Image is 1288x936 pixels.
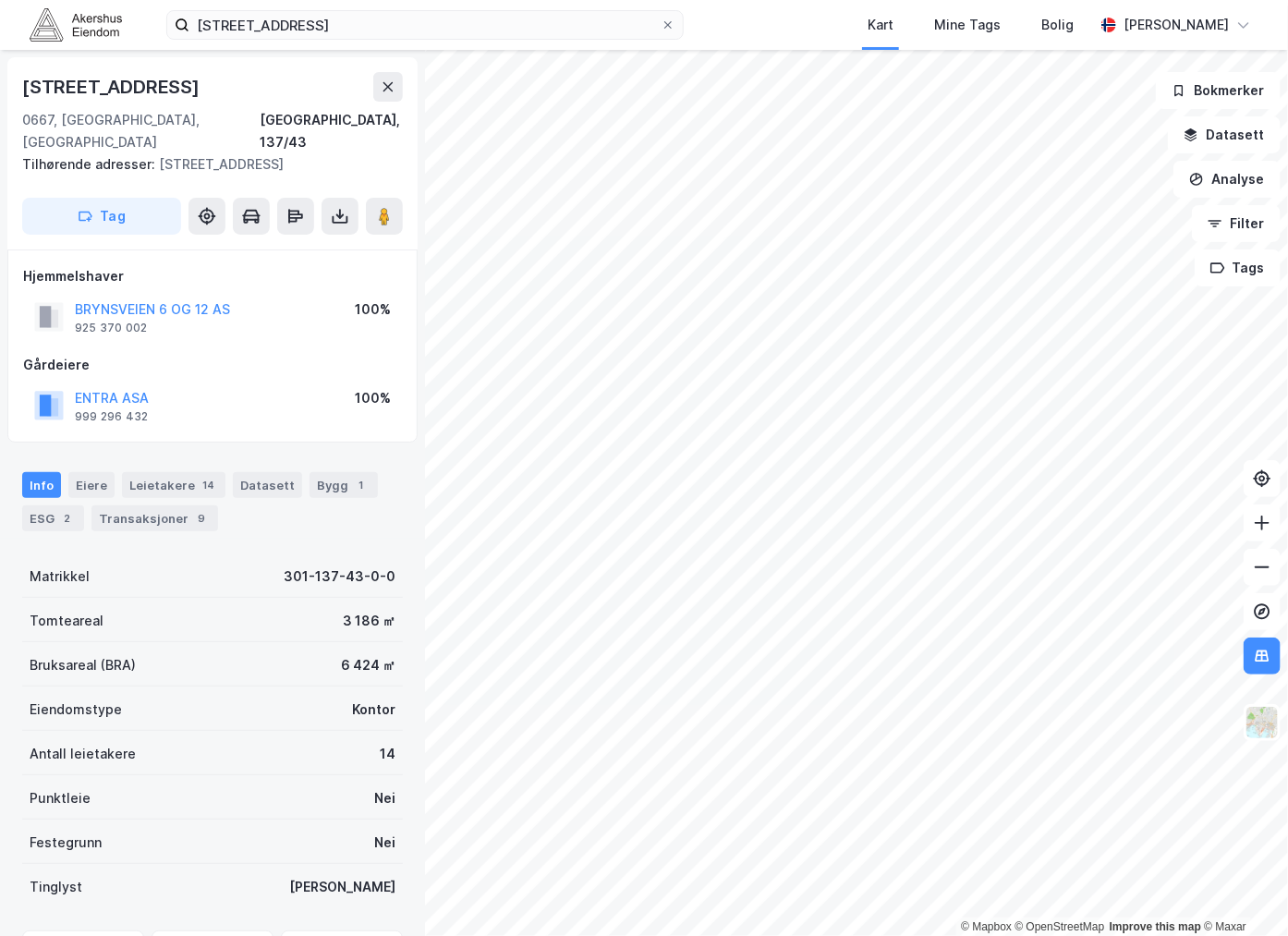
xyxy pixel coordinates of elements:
[868,14,893,36] div: Kart
[68,472,115,498] div: Eiere
[30,699,122,721] div: Eiendomstype
[75,409,148,424] div: 999 296 432
[22,153,388,176] div: [STREET_ADDRESS]
[22,72,203,102] div: [STREET_ADDRESS]
[374,787,395,809] div: Nei
[23,265,402,287] div: Hjemmelshaver
[1245,705,1280,740] img: Z
[30,654,136,676] div: Bruksareal (BRA)
[22,156,159,172] span: Tilhørende adresser:
[75,321,147,335] div: 925 370 002
[22,198,181,235] button: Tag
[58,509,77,528] div: 2
[22,109,260,153] div: 0667, [GEOGRAPHIC_DATA], [GEOGRAPHIC_DATA]
[30,876,82,898] div: Tinglyst
[30,832,102,854] div: Festegrunn
[374,832,395,854] div: Nei
[22,505,84,531] div: ESG
[260,109,403,153] div: [GEOGRAPHIC_DATA], 137/43
[23,354,402,376] div: Gårdeiere
[91,505,218,531] div: Transaksjoner
[1192,205,1281,242] button: Filter
[352,699,395,721] div: Kontor
[22,472,61,498] div: Info
[233,472,302,498] div: Datasett
[1124,14,1229,36] div: [PERSON_NAME]
[30,565,90,588] div: Matrikkel
[1195,249,1281,286] button: Tags
[310,472,378,498] div: Bygg
[1168,116,1281,153] button: Datasett
[1196,847,1288,936] div: Kontrollprogram for chat
[355,387,391,409] div: 100%
[343,610,395,632] div: 3 186 ㎡
[1041,14,1074,36] div: Bolig
[30,610,103,632] div: Tomteareal
[289,876,395,898] div: [PERSON_NAME]
[355,298,391,321] div: 100%
[961,920,1012,933] a: Mapbox
[199,476,218,494] div: 14
[352,476,371,494] div: 1
[1110,920,1201,933] a: Improve this map
[122,472,225,498] div: Leietakere
[934,14,1001,36] div: Mine Tags
[1173,161,1281,198] button: Analyse
[30,787,91,809] div: Punktleie
[192,509,211,528] div: 9
[1015,920,1105,933] a: OpenStreetMap
[30,8,122,41] img: akershus-eiendom-logo.9091f326c980b4bce74ccdd9f866810c.svg
[1196,847,1288,936] iframe: Chat Widget
[189,11,661,39] input: Søk på adresse, matrikkel, gårdeiere, leietakere eller personer
[284,565,395,588] div: 301-137-43-0-0
[380,743,395,765] div: 14
[30,743,136,765] div: Antall leietakere
[341,654,395,676] div: 6 424 ㎡
[1156,72,1281,109] button: Bokmerker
